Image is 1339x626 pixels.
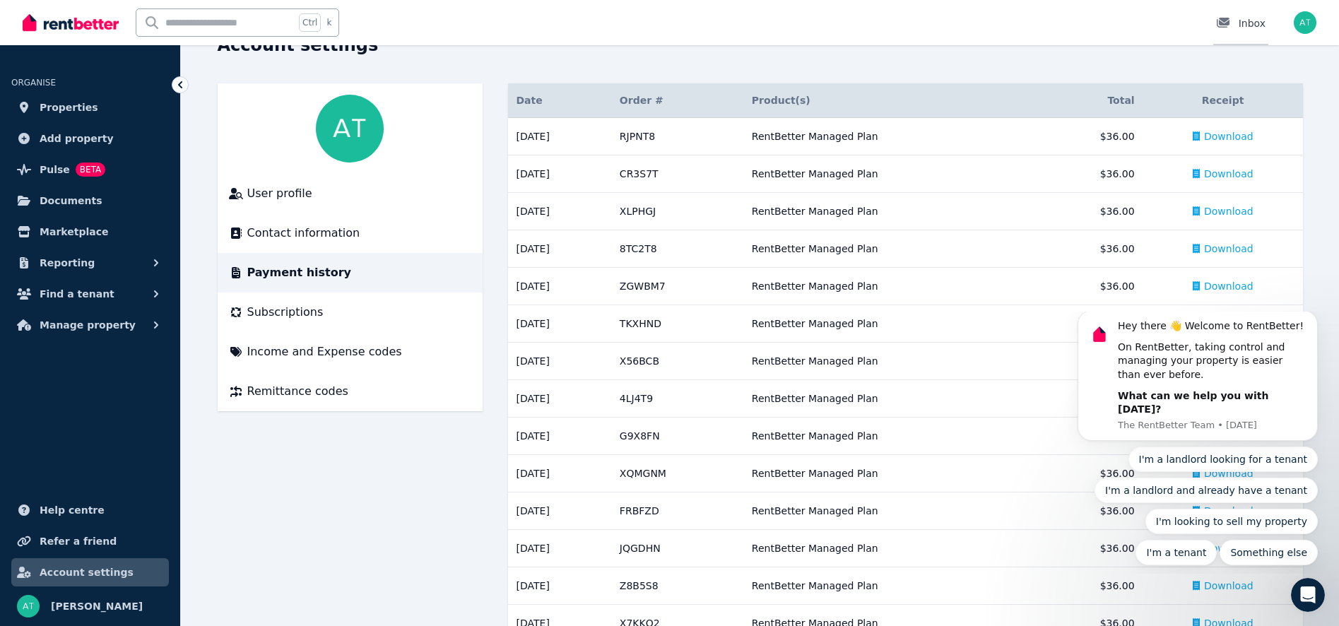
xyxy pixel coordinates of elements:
[752,204,1029,218] div: RentBetter Managed Plan
[1294,11,1316,34] img: Ashley Thomas
[611,492,743,530] td: FRBFZD
[611,380,743,418] td: 4LJ4T9
[11,155,169,184] a: PulseBETA
[1204,167,1254,181] span: Download
[76,163,105,177] span: BETA
[11,280,169,308] button: Find a tenant
[229,383,471,400] a: Remittance codes
[752,466,1029,480] div: RentBetter Managed Plan
[72,135,262,160] button: Quick reply: I'm a landlord looking for a tenant
[611,268,743,305] td: ZGWBM7
[752,354,1029,368] div: RentBetter Managed Plan
[508,230,611,268] td: [DATE]
[1037,380,1143,418] td: $36.00
[611,567,743,605] td: Z8B5S8
[40,317,136,333] span: Manage property
[1037,83,1143,118] th: Total
[508,567,611,605] td: [DATE]
[218,34,379,57] h1: Account settings
[1037,230,1143,268] td: $36.00
[508,492,611,530] td: [DATE]
[508,83,611,118] th: Date
[508,155,611,193] td: [DATE]
[40,533,117,550] span: Refer a friend
[611,530,743,567] td: JQGDHN
[508,193,611,230] td: [DATE]
[17,595,40,618] img: Ashley Thomas
[752,541,1029,555] div: RentBetter Managed Plan
[40,130,114,147] span: Add property
[51,598,143,615] span: [PERSON_NAME]
[32,11,54,34] img: Profile image for The RentBetter Team
[508,118,611,155] td: [DATE]
[1037,492,1143,530] td: $36.00
[61,78,212,104] b: What can we help you with [DATE]?
[11,218,169,246] a: Marketplace
[163,228,261,254] button: Quick reply: Something else
[508,380,611,418] td: [DATE]
[11,527,169,555] a: Refer a friend
[247,383,348,400] span: Remittance codes
[11,78,56,88] span: ORGANISE
[11,496,169,524] a: Help centre
[11,249,169,277] button: Reporting
[40,254,95,271] span: Reporting
[247,264,352,281] span: Payment history
[1037,418,1143,455] td: $36.00
[752,317,1029,331] div: RentBetter Managed Plan
[508,305,611,343] td: [DATE]
[1204,129,1254,143] span: Download
[752,167,1029,181] div: RentBetter Managed Plan
[1037,155,1143,193] td: $36.00
[1037,567,1143,605] td: $36.00
[1037,118,1143,155] td: $36.00
[229,264,471,281] a: Payment history
[1037,268,1143,305] td: $36.00
[1143,83,1303,118] th: Receipt
[1204,579,1254,593] span: Download
[752,504,1029,518] div: RentBetter Managed Plan
[508,343,611,380] td: [DATE]
[21,135,261,254] div: Quick reply options
[61,107,251,120] p: Message from The RentBetter Team, sent 2w ago
[752,242,1029,256] div: RentBetter Managed Plan
[1037,530,1143,567] td: $36.00
[752,129,1029,143] div: RentBetter Managed Plan
[11,93,169,122] a: Properties
[40,564,134,581] span: Account settings
[229,225,471,242] a: Contact information
[299,13,321,32] span: Ctrl
[38,166,261,191] button: Quick reply: I'm a landlord and already have a tenant
[1056,312,1339,574] iframe: Intercom notifications message
[11,124,169,153] a: Add property
[247,343,402,360] span: Income and Expense codes
[611,230,743,268] td: 8TC2T8
[40,161,70,178] span: Pulse
[508,530,611,567] td: [DATE]
[1204,279,1254,293] span: Download
[229,343,471,360] a: Income and Expense codes
[752,579,1029,593] div: RentBetter Managed Plan
[752,391,1029,406] div: RentBetter Managed Plan
[61,8,251,105] div: Message content
[611,155,743,193] td: CR3S7T
[508,455,611,492] td: [DATE]
[40,192,102,209] span: Documents
[611,305,743,343] td: TKXHND
[1037,193,1143,230] td: $36.00
[229,304,471,321] a: Subscriptions
[1216,16,1266,30] div: Inbox
[89,197,261,223] button: Quick reply: I'm looking to sell my property
[752,429,1029,443] div: RentBetter Managed Plan
[508,418,611,455] td: [DATE]
[611,193,743,230] td: XLPHGJ
[1037,455,1143,492] td: $36.00
[40,99,98,116] span: Properties
[11,558,169,586] a: Account settings
[508,268,611,305] td: [DATE]
[620,93,663,107] span: Order #
[1204,242,1254,256] span: Download
[326,17,331,28] span: k
[611,418,743,455] td: G9X8FN
[1037,343,1143,380] td: $36.00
